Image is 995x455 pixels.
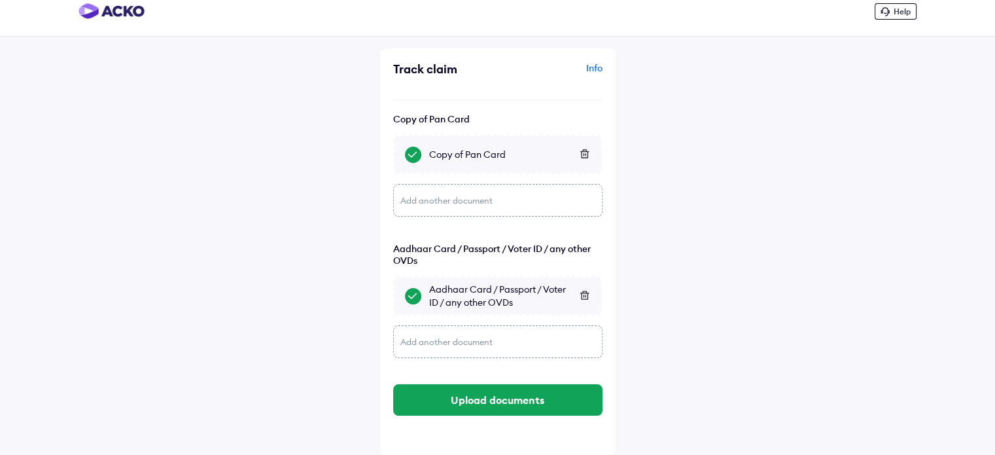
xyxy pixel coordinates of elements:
[393,62,495,77] div: Track claim
[393,184,602,217] div: Add another document
[393,325,602,358] div: Add another document
[79,3,145,19] img: horizontal-gradient.png
[501,62,602,86] div: Info
[393,243,602,266] div: Aadhaar Card / Passport / Voter ID / any other OVDs
[429,148,591,161] div: Copy of Pan Card
[393,384,602,416] button: Upload documents
[393,113,602,125] div: Copy of Pan Card
[894,7,911,16] span: Help
[429,283,591,309] div: Aadhaar Card / Passport / Voter ID / any other OVDs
